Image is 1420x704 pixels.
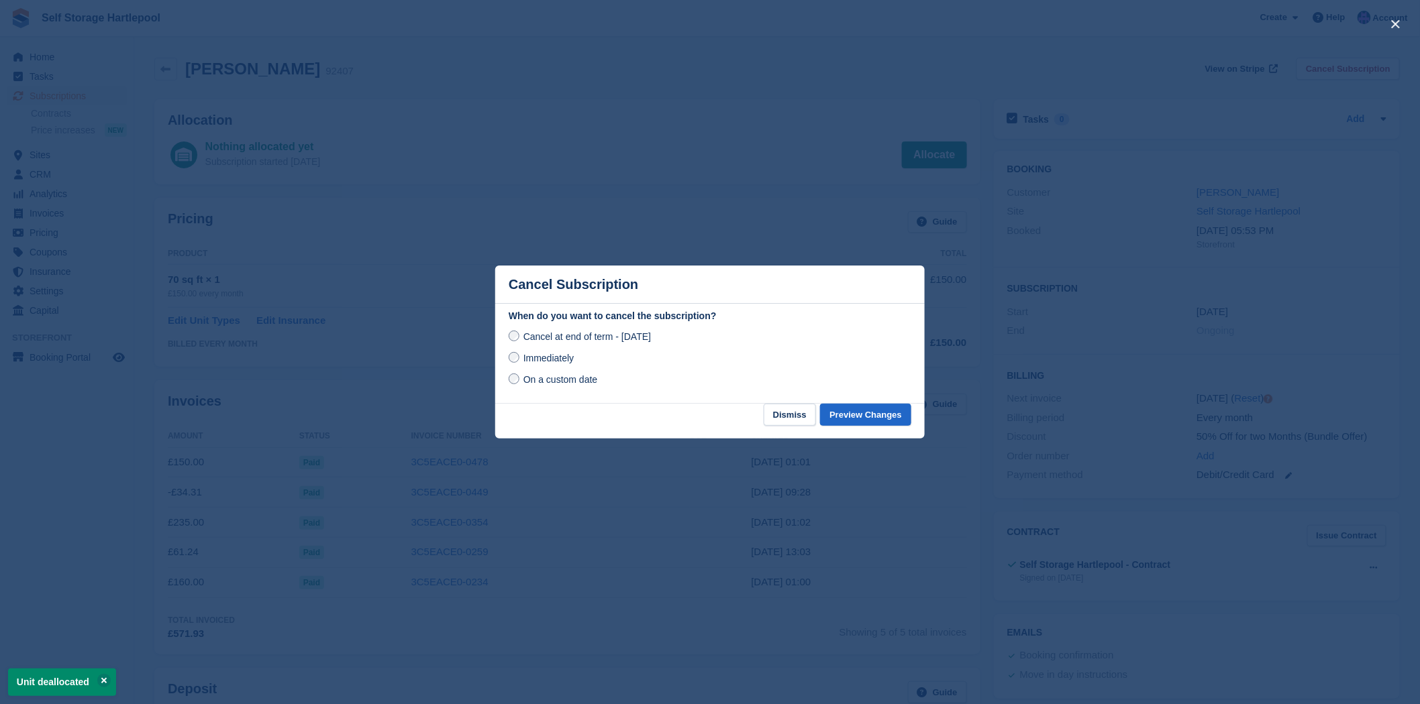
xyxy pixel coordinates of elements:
[523,353,574,363] span: Immediately
[1385,13,1407,35] button: close
[509,309,911,323] label: When do you want to cancel the subscription?
[8,668,116,696] p: Unit deallocated
[523,331,651,342] span: Cancel at end of term - [DATE]
[509,331,519,341] input: Cancel at end of term - [DATE]
[509,352,519,363] input: Immediately
[820,404,911,426] button: Preview Changes
[523,374,598,385] span: On a custom date
[509,277,638,292] p: Cancel Subscription
[509,373,519,384] input: On a custom date
[764,404,816,426] button: Dismiss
